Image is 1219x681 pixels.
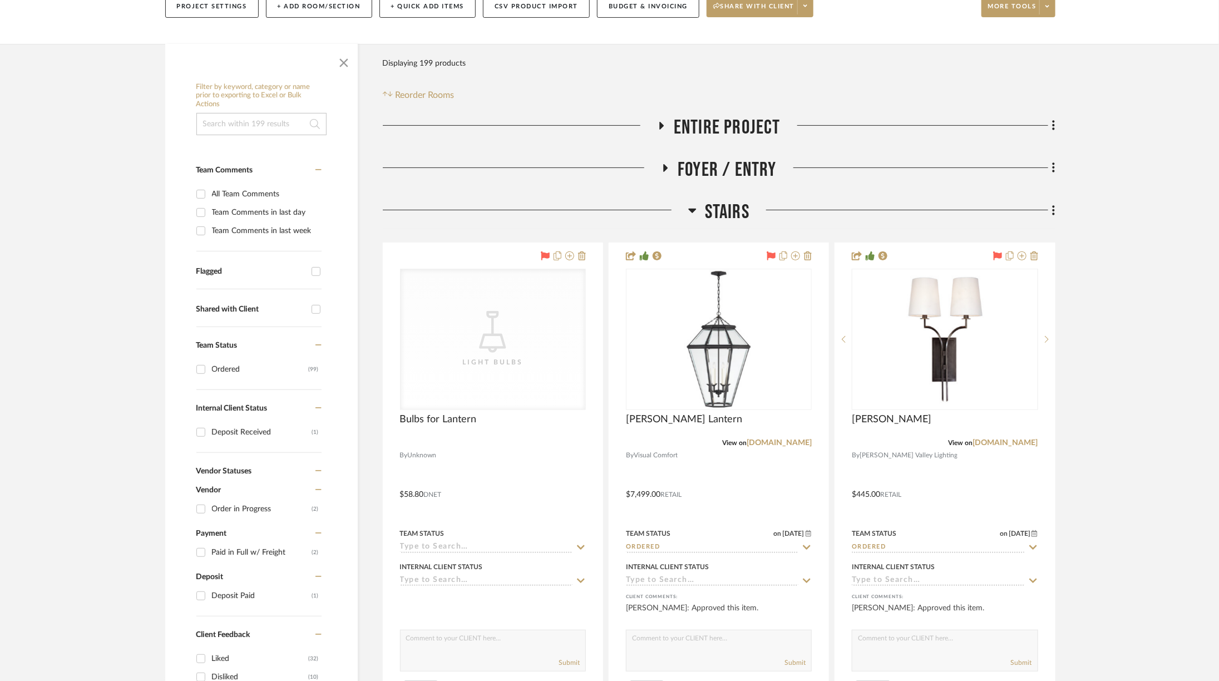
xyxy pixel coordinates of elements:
span: Visual Comfort [634,450,678,461]
div: (2) [312,544,319,561]
div: Team Comments in last day [212,204,319,221]
div: Internal Client Status [400,562,483,572]
input: Type to Search… [626,576,798,586]
button: Submit [559,658,580,668]
div: Liked [212,650,309,668]
span: Bulbs for Lantern [400,413,477,426]
span: View on [722,440,747,446]
span: Client Feedback [196,631,250,639]
input: Type to Search… [400,542,573,553]
div: 0 [852,269,1037,409]
div: [PERSON_NAME]: Approved this item. [852,603,1038,625]
div: Light Bulbs [437,357,549,368]
div: Team Status [400,529,445,539]
div: Shared with Client [196,305,306,314]
span: on [1000,530,1008,537]
span: Payment [196,530,227,537]
span: By [626,450,634,461]
div: Flagged [196,267,306,277]
div: (1) [312,423,319,441]
input: Type to Search… [626,542,798,553]
span: By [400,450,408,461]
div: Team Status [852,529,896,539]
span: Entire Project [674,116,781,140]
span: Team Status [196,342,238,349]
button: Submit [784,658,806,668]
span: View on [949,440,973,446]
button: Reorder Rooms [383,88,455,102]
div: (32) [309,650,319,668]
div: Internal Client Status [852,562,935,572]
div: Paid in Full w/ Freight [212,544,312,561]
input: Type to Search… [852,542,1024,553]
input: Type to Search… [400,576,573,586]
span: Deposit [196,573,224,581]
input: Type to Search… [852,576,1024,586]
span: [DATE] [1008,530,1032,537]
span: Vendor Statuses [196,467,252,475]
img: Edmund Large Lantern [649,270,788,409]
div: 0 [626,269,811,409]
span: Reorder Rooms [395,88,454,102]
h6: Filter by keyword, category or name prior to exporting to Excel or Bulk Actions [196,83,327,109]
button: Close [333,50,355,72]
div: All Team Comments [212,185,319,203]
div: (99) [309,361,319,378]
div: Deposit Received [212,423,312,441]
span: on [774,530,782,537]
span: [DATE] [782,530,806,537]
div: Team Status [626,529,670,539]
a: [DOMAIN_NAME] [973,439,1038,447]
div: Order in Progress [212,500,312,518]
span: Unknown [408,450,437,461]
a: [DOMAIN_NAME] [747,439,812,447]
div: Team Comments in last week [212,222,319,240]
span: [PERSON_NAME] Lantern [626,413,742,426]
span: Team Comments [196,166,253,174]
span: Vendor [196,486,221,494]
div: Ordered [212,361,309,378]
div: [PERSON_NAME]: Approved this item. [626,603,812,625]
span: [PERSON_NAME] [852,413,931,426]
span: By [852,450,860,461]
div: (1) [312,587,319,605]
div: Internal Client Status [626,562,709,572]
input: Search within 199 results [196,113,327,135]
span: Share with client [713,2,794,19]
span: Stairs [705,200,749,224]
div: Displaying 199 products [383,52,466,75]
span: [PERSON_NAME] Valley Lighting [860,450,958,461]
span: Internal Client Status [196,404,268,412]
span: Foyer / Entry [678,158,777,182]
img: Glenford [875,270,1014,409]
div: Deposit Paid [212,587,312,605]
button: Submit [1011,658,1032,668]
div: (2) [312,500,319,518]
span: More tools [988,2,1037,19]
